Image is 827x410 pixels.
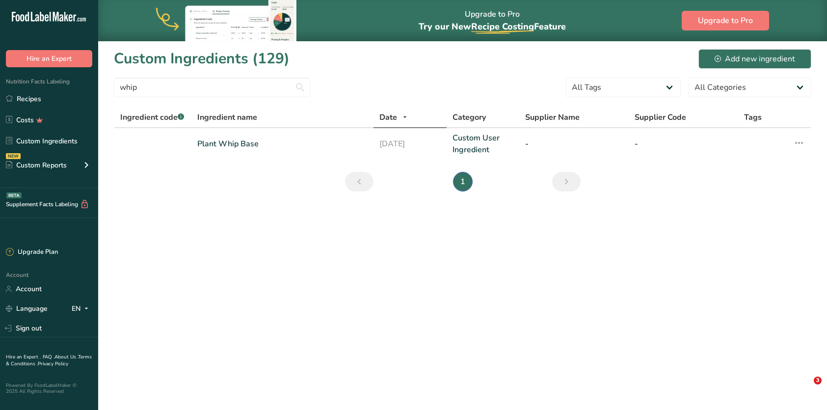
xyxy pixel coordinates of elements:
span: 3 [814,377,822,384]
a: Plant Whip Base [197,138,368,150]
div: Add new ingredient [715,53,795,65]
div: BETA [6,192,22,198]
div: Upgrade to Pro [419,0,566,41]
span: Ingredient code [120,112,184,123]
a: FAQ . [43,354,54,360]
span: Category [453,111,486,123]
a: Privacy Policy [38,360,68,367]
h1: Custom Ingredients (129) [114,48,290,70]
span: Date [379,111,397,123]
a: Custom User Ingredient [453,132,513,156]
button: Add new ingredient [698,49,811,69]
iframe: Intercom live chat [794,377,817,400]
span: Supplier Name [525,111,580,123]
span: Recipe Costing [471,21,534,32]
a: Hire an Expert . [6,354,41,360]
span: Try our New Feature [419,21,566,32]
div: Upgrade Plan [6,247,58,257]
a: - [525,138,623,150]
div: Powered By FoodLabelMaker © 2025 All Rights Reserved [6,383,92,394]
button: Hire an Expert [6,50,92,67]
a: Language [6,300,48,317]
div: Custom Reports [6,160,67,170]
div: NEW [6,153,21,159]
span: Tags [744,111,762,123]
a: Previous [345,172,373,191]
div: EN [72,303,92,315]
a: About Us . [54,354,78,360]
a: [DATE] [379,138,440,150]
a: Terms & Conditions . [6,354,92,367]
a: Next [552,172,581,191]
span: Supplier Code [635,111,686,123]
span: Ingredient name [197,111,257,123]
span: Upgrade to Pro [698,15,753,27]
input: Search for ingredient [114,78,310,97]
a: - [635,138,732,150]
button: Upgrade to Pro [682,11,769,30]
